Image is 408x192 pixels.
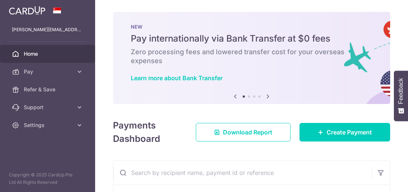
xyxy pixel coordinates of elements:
[223,128,272,137] span: Download Report
[12,26,83,33] p: [PERSON_NAME][EMAIL_ADDRESS][DOMAIN_NAME]
[131,33,372,45] h5: Pay internationally via Bank Transfer at $0 fees
[24,50,73,58] span: Home
[398,78,404,104] span: Feedback
[113,161,372,185] input: Search by recipient name, payment id or reference
[131,24,372,30] p: NEW
[9,6,45,15] img: CardUp
[394,71,408,121] button: Feedback - Show survey
[24,121,73,129] span: Settings
[299,123,390,141] a: Create Payment
[24,86,73,93] span: Refer & Save
[196,123,291,141] a: Download Report
[327,128,372,137] span: Create Payment
[24,104,73,111] span: Support
[113,119,182,146] h4: Payments Dashboard
[24,68,73,75] span: Pay
[113,12,390,104] img: Bank transfer banner
[131,74,223,82] a: Learn more about Bank Transfer
[131,48,372,65] h6: Zero processing fees and lowered transfer cost for your overseas expenses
